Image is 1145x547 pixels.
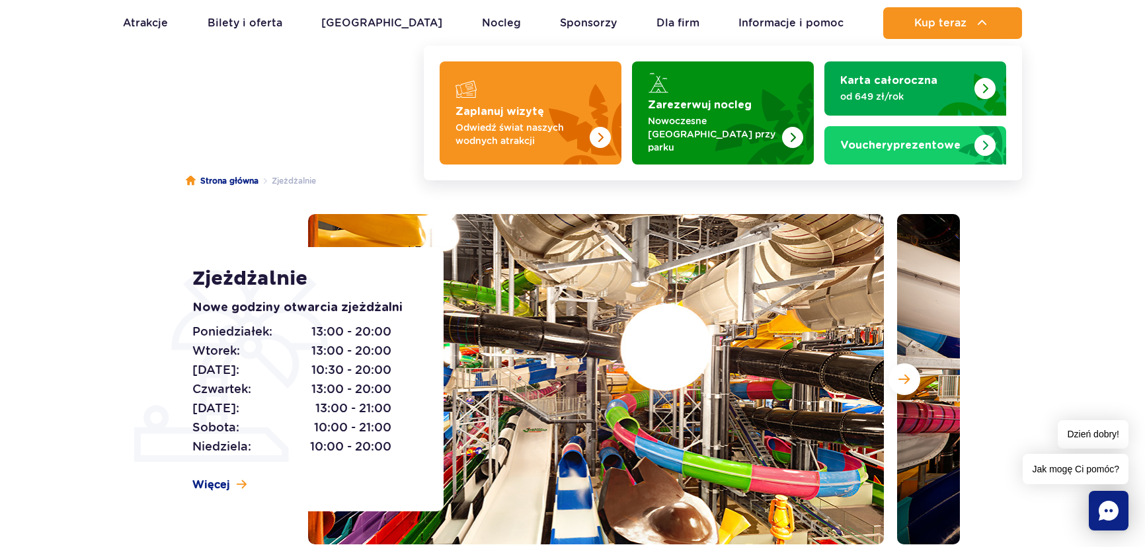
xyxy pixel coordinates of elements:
a: Dla firm [656,7,699,39]
span: Sobota: [192,418,239,437]
span: 10:00 - 21:00 [314,418,391,437]
p: Nowoczesne [GEOGRAPHIC_DATA] przy parku [648,114,777,154]
p: od 649 zł/rok [840,90,969,103]
span: Jak mogę Ci pomóc? [1023,454,1128,484]
span: [DATE]: [192,399,239,418]
a: Sponsorzy [560,7,617,39]
span: [DATE]: [192,361,239,379]
li: Zjeżdżalnie [258,174,316,188]
span: Czwartek: [192,380,251,398]
a: Karta całoroczna [824,61,1006,116]
a: Zaplanuj wizytę [440,61,621,164]
span: 10:30 - 20:00 [311,361,391,379]
span: Dzień dobry! [1058,420,1128,449]
a: Atrakcje [123,7,168,39]
div: Chat [1089,491,1128,530]
strong: Karta całoroczna [840,75,937,86]
span: 13:00 - 20:00 [311,380,391,398]
a: Bilety i oferta [208,7,282,39]
a: Vouchery prezentowe [824,126,1006,164]
span: Niedziela: [192,437,251,456]
span: Więcej [192,478,230,492]
span: 13:00 - 21:00 [315,399,391,418]
h1: Zjeżdżalnie [192,267,414,291]
span: 10:00 - 20:00 [310,437,391,456]
strong: Zaplanuj wizytę [455,106,544,117]
a: Zarezerwuj nocleg [632,61,814,164]
a: Strona główna [186,174,258,188]
span: 13:00 - 20:00 [311,322,391,341]
p: Odwiedź świat naszych wodnych atrakcji [455,121,584,147]
span: Wtorek: [192,342,240,360]
span: Poniedziałek: [192,322,272,341]
strong: prezentowe [840,140,961,151]
a: [GEOGRAPHIC_DATA] [321,7,442,39]
button: Kup teraz [883,7,1022,39]
span: 13:00 - 20:00 [311,342,391,360]
button: Następny slajd [888,363,920,395]
a: Nocleg [482,7,521,39]
a: Informacje i pomoc [738,7,844,39]
p: Nowe godziny otwarcia zjeżdżalni [192,299,414,317]
span: Vouchery [840,140,893,151]
span: Kup teraz [914,17,967,29]
strong: Zarezerwuj nocleg [648,100,752,110]
a: Więcej [192,478,247,492]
